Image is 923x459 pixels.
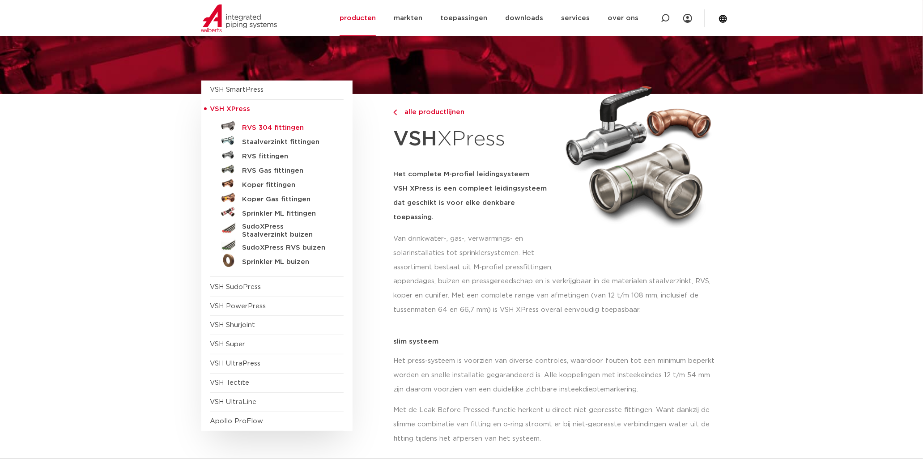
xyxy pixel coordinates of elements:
strong: VSH [393,129,437,149]
a: Sprinkler ML buizen [210,253,344,268]
a: Apollo ProFlow [210,418,264,425]
p: Met de Leak Before Pressed-functie herkent u direct niet gepresste fittingen. Want dankzij de sli... [393,403,722,446]
h5: SudoXPress Staalverzinkt buizen [242,223,331,239]
h5: Staalverzinkt fittingen [242,138,331,146]
h5: RVS fittingen [242,153,331,161]
a: SudoXPress RVS buizen [210,239,344,253]
a: VSH PowerPress [210,303,266,310]
h5: RVS Gas fittingen [242,167,331,175]
a: VSH Tectite [210,379,250,386]
a: VSH UltraLine [210,399,257,405]
h5: SudoXPress RVS buizen [242,244,331,252]
a: VSH Super [210,341,246,348]
h5: RVS 304 fittingen [242,124,331,132]
span: VSH XPress [210,106,251,112]
p: slim systeem [393,338,722,345]
a: VSH SmartPress [210,86,264,93]
a: VSH SudoPress [210,284,261,290]
img: chevron-right.svg [393,110,397,115]
span: alle productlijnen [399,109,464,115]
a: Sprinkler ML fittingen [210,205,344,219]
a: RVS Gas fittingen [210,162,344,176]
h5: Koper fittingen [242,181,331,189]
a: RVS 304 fittingen [210,119,344,133]
p: Het press-systeem is voorzien van diverse controles, waardoor fouten tot een minimum beperkt word... [393,354,722,397]
a: Koper Gas fittingen [210,191,344,205]
a: RVS fittingen [210,148,344,162]
p: Van drinkwater-, gas-, verwarmings- en solarinstallaties tot sprinklersystemen. Het assortiment b... [393,232,555,275]
a: SudoXPress Staalverzinkt buizen [210,219,344,239]
h5: Sprinkler ML fittingen [242,210,331,218]
a: alle productlijnen [393,107,555,118]
h5: Sprinkler ML buizen [242,258,331,266]
p: appendages, buizen en pressgereedschap en is verkrijgbaar in de materialen staalverzinkt, RVS, ko... [393,274,722,317]
a: VSH UltraPress [210,360,261,367]
a: Staalverzinkt fittingen [210,133,344,148]
a: VSH Shurjoint [210,322,255,328]
h5: Koper Gas fittingen [242,195,331,204]
h5: Het complete M-profiel leidingsysteem VSH XPress is een compleet leidingsysteem dat geschikt is v... [393,167,555,225]
h1: XPress [393,122,555,157]
a: Koper fittingen [210,176,344,191]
